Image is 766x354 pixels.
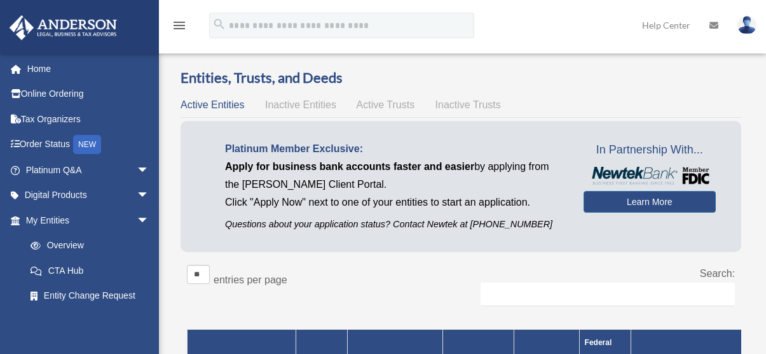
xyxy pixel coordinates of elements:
a: Overview [18,233,156,258]
a: Tax Organizers [9,106,168,132]
p: by applying from the [PERSON_NAME] Client Portal. [225,158,564,194]
span: Active Trusts [357,99,415,110]
a: Learn More [584,191,716,213]
i: search [212,17,226,31]
div: NEW [73,135,101,154]
label: Search: [700,268,735,279]
span: arrow_drop_down [137,183,162,209]
span: Inactive Entities [265,99,336,110]
a: My Entitiesarrow_drop_down [9,208,162,233]
span: arrow_drop_down [137,208,162,234]
a: Binder Walkthrough [18,308,162,334]
span: Inactive Trusts [435,99,501,110]
span: arrow_drop_down [137,157,162,183]
span: Apply for business bank accounts faster and easier [225,161,474,172]
a: Entity Change Request [18,283,162,309]
span: In Partnership With... [584,140,716,160]
a: Online Ordering [9,81,168,107]
span: Active Entities [181,99,244,110]
i: menu [172,18,187,33]
a: menu [172,22,187,33]
img: Anderson Advisors Platinum Portal [6,15,121,40]
a: Home [9,56,168,81]
p: Platinum Member Exclusive: [225,140,564,158]
img: User Pic [737,16,756,34]
a: Order StatusNEW [9,132,168,158]
label: entries per page [214,274,287,285]
p: Click "Apply Now" next to one of your entities to start an application. [225,194,564,211]
p: Questions about your application status? Contact Newtek at [PHONE_NUMBER] [225,216,564,232]
img: NewtekBankLogoSM.png [590,167,709,185]
a: CTA Hub [18,258,162,283]
a: Platinum Q&Aarrow_drop_down [9,157,168,183]
a: Digital Productsarrow_drop_down [9,183,168,208]
h3: Entities, Trusts, and Deeds [181,68,741,88]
